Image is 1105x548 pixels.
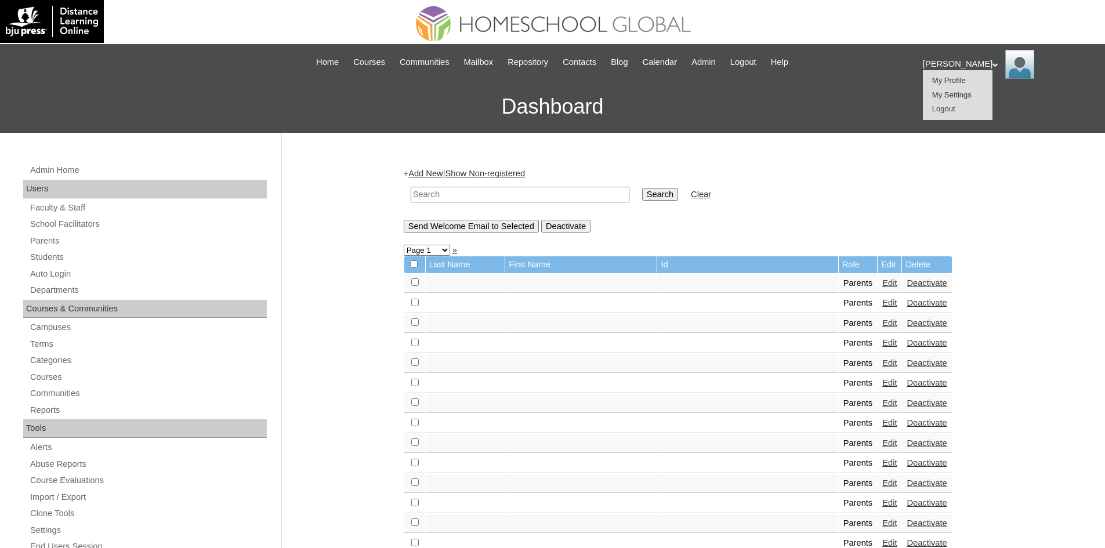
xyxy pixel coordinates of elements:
[23,180,267,198] div: Users
[907,478,947,488] a: Deactivate
[29,523,267,538] a: Settings
[6,81,1099,133] h3: Dashboard
[882,418,897,427] a: Edit
[29,201,267,215] a: Faculty & Staff
[29,250,267,264] a: Students
[452,245,457,255] a: »
[426,256,505,273] td: Last Name
[839,293,878,313] td: Parents
[29,337,267,351] a: Terms
[882,318,897,328] a: Edit
[445,169,525,178] a: Show Non-registered
[907,338,947,347] a: Deactivate
[932,76,966,85] a: My Profile
[29,490,267,505] a: Import / Export
[907,538,947,547] a: Deactivate
[657,256,838,273] td: Id
[907,278,947,288] a: Deactivate
[907,358,947,368] a: Deactivate
[29,440,267,455] a: Alerts
[6,6,98,37] img: logo-white.png
[29,217,267,231] a: School Facilitators
[394,56,455,69] a: Communities
[23,419,267,438] div: Tools
[29,473,267,488] a: Course Evaluations
[907,298,947,307] a: Deactivate
[839,373,878,393] td: Parents
[882,458,897,467] a: Edit
[882,538,897,547] a: Edit
[839,453,878,473] td: Parents
[29,163,267,177] a: Admin Home
[29,506,267,521] a: Clone Tools
[29,320,267,335] a: Campuses
[691,190,711,199] a: Clear
[730,56,756,69] span: Logout
[642,188,678,201] input: Search
[316,56,339,69] span: Home
[458,56,499,69] a: Mailbox
[765,56,794,69] a: Help
[839,493,878,513] td: Parents
[907,498,947,507] a: Deactivate
[29,283,267,297] a: Departments
[907,518,947,528] a: Deactivate
[502,56,554,69] a: Repository
[839,514,878,534] td: Parents
[411,187,629,202] input: Search
[404,220,539,233] input: Send Welcome Email to Selected
[23,300,267,318] div: Courses & Communities
[347,56,391,69] a: Courses
[839,394,878,413] td: Parents
[839,354,878,373] td: Parents
[932,90,972,99] a: My Settings
[839,474,878,493] td: Parents
[686,56,722,69] a: Admin
[29,370,267,384] a: Courses
[464,56,494,69] span: Mailbox
[310,56,345,69] a: Home
[29,403,267,418] a: Reports
[882,398,897,408] a: Edit
[923,50,1093,79] div: [PERSON_NAME]
[882,338,897,347] a: Edit
[400,56,450,69] span: Communities
[902,256,951,273] td: Delete
[611,56,628,69] span: Blog
[29,267,267,281] a: Auto Login
[882,378,897,387] a: Edit
[353,56,385,69] span: Courses
[505,256,657,273] td: First Name
[839,274,878,293] td: Parents
[907,438,947,448] a: Deactivate
[882,358,897,368] a: Edit
[907,398,947,408] a: Deactivate
[29,234,267,248] a: Parents
[643,56,677,69] span: Calendar
[29,386,267,401] a: Communities
[882,478,897,488] a: Edit
[932,104,955,113] a: Logout
[29,457,267,471] a: Abuse Reports
[408,169,443,178] a: Add New
[907,458,947,467] a: Deactivate
[563,56,596,69] span: Contacts
[882,278,897,288] a: Edit
[691,56,716,69] span: Admin
[839,333,878,353] td: Parents
[907,318,947,328] a: Deactivate
[508,56,548,69] span: Repository
[882,518,897,528] a: Edit
[839,434,878,453] td: Parents
[557,56,602,69] a: Contacts
[1005,50,1034,79] img: Ariane Ebuen
[839,256,878,273] td: Role
[637,56,683,69] a: Calendar
[907,418,947,427] a: Deactivate
[724,56,762,69] a: Logout
[882,438,897,448] a: Edit
[839,413,878,433] td: Parents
